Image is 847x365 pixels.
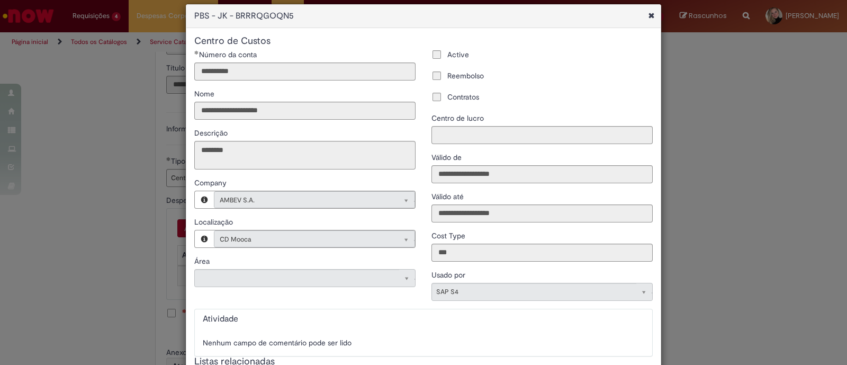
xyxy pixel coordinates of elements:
[431,153,464,162] span: Somente leitura - Válido de
[220,192,388,209] span: AMBEV S.A.
[194,63,416,81] input: Número da conta
[194,50,199,55] span: Obrigatório Preenchido
[431,192,466,201] span: Somente leitura - Válido até
[214,191,415,208] a: AMBEV S.A.Limpar campo Company
[194,178,229,188] span: Somente leitura - Company, AMBEV S.A.
[194,89,217,99] span: Somente leitura - Nome
[431,204,653,222] input: Válido até 31 December 2099 00:00:00 Thursday
[447,92,479,102] span: Contratos
[195,230,214,247] button: Localização, Visualizar este registro CD Mooca
[194,217,235,227] span: Somente leitura - Localização, CD Mooca
[194,128,230,138] span: Somente leitura - Descrição
[194,10,607,22] span: PBS - JK - BRRRQGOQN5
[203,337,644,348] div: Nenhum campo de comentário pode ser lido
[431,126,653,144] input: Centro de lucro
[431,113,486,123] span: Somente leitura - Centro de lucro
[220,231,388,248] span: CD Mooca
[194,256,212,266] span: Somente leitura - Área
[199,50,259,59] span: Somente leitura - Número da conta
[642,4,661,27] i: Fechar Janela
[194,102,416,120] input: Nome
[195,191,214,208] button: Company, Visualizar este registro AMBEV S.A.
[431,231,467,241] span: Somente leitura - Cost Type
[431,270,467,280] span: Somente leitura - Usado por
[214,230,415,247] a: CD MoocaLimpar campo Localização
[194,269,416,287] a: Limpar campo Área
[203,315,569,324] h4: Atividade Histórico de tíquete
[447,49,469,60] span: Active
[447,70,484,81] span: Reembolso
[194,35,271,47] span: Centro de Custos
[194,141,416,170] textarea: Descrição
[431,244,653,262] input: Cost Type
[436,283,631,300] span: SAP S4
[431,165,653,183] input: Válido de 01 January 2024 00:00:00 Monday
